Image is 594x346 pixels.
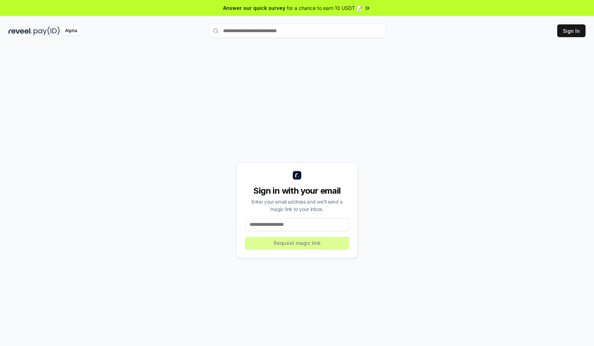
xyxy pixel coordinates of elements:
[245,185,349,197] div: Sign in with your email
[245,198,349,213] div: Enter your email address and we’ll send a magic link to your inbox.
[34,27,60,35] img: pay_id
[223,4,285,12] span: Answer our quick survey
[557,24,586,37] button: Sign In
[287,4,362,12] span: for a chance to earn 10 USDT 📝
[8,27,32,35] img: reveel_dark
[293,171,301,180] img: logo_small
[61,27,81,35] div: Alpha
